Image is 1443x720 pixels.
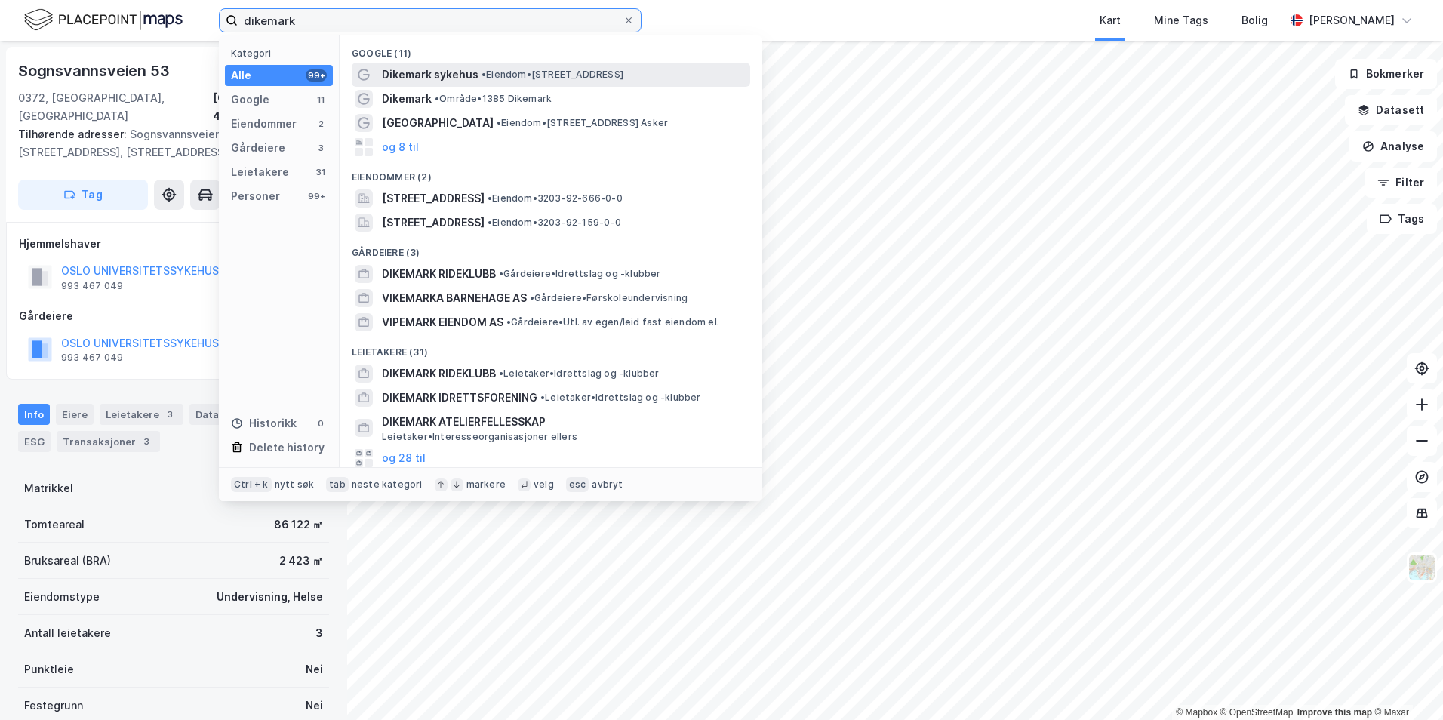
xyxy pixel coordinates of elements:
[382,66,478,84] span: Dikemark sykehus
[506,316,511,328] span: •
[382,138,419,156] button: og 8 til
[24,697,83,715] div: Festegrunn
[1349,131,1437,162] button: Analyse
[1297,707,1372,718] a: Improve this map
[306,190,327,202] div: 99+
[231,115,297,133] div: Eiendommer
[24,7,183,33] img: logo.f888ab2527a4732fd821a326f86c7f29.svg
[488,217,621,229] span: Eiendom • 3203-92-159-0-0
[534,478,554,491] div: velg
[61,280,123,292] div: 993 467 049
[61,352,123,364] div: 993 467 049
[18,180,148,210] button: Tag
[18,404,50,425] div: Info
[213,89,329,125] div: [GEOGRAPHIC_DATA], 42/132
[24,552,111,570] div: Bruksareal (BRA)
[19,235,328,253] div: Hjemmelshaver
[566,477,589,492] div: esc
[435,93,552,105] span: Område • 1385 Dikemark
[231,163,289,181] div: Leietakere
[1100,11,1121,29] div: Kart
[139,434,154,449] div: 3
[231,414,297,432] div: Historikk
[231,48,333,59] div: Kategori
[315,142,327,154] div: 3
[488,192,492,204] span: •
[249,438,325,457] div: Delete history
[326,477,349,492] div: tab
[18,128,130,140] span: Tilhørende adresser:
[315,417,327,429] div: 0
[231,139,285,157] div: Gårdeiere
[18,59,172,83] div: Sognsvannsveien 53
[315,118,327,130] div: 2
[499,368,503,379] span: •
[315,624,323,642] div: 3
[382,189,485,208] span: [STREET_ADDRESS]
[275,478,315,491] div: nytt søk
[217,588,323,606] div: Undervisning, Helse
[1367,204,1437,234] button: Tags
[382,313,503,331] span: VIPEMARK EIENDOM AS
[340,334,762,362] div: Leietakere (31)
[1220,707,1294,718] a: OpenStreetMap
[352,478,423,491] div: neste kategori
[1309,11,1395,29] div: [PERSON_NAME]
[540,392,545,403] span: •
[162,407,177,422] div: 3
[482,69,623,81] span: Eiendom • [STREET_ADDRESS]
[189,404,246,425] div: Datasett
[530,292,688,304] span: Gårdeiere • Førskoleundervisning
[340,235,762,262] div: Gårdeiere (3)
[231,477,272,492] div: Ctrl + k
[382,114,494,132] span: [GEOGRAPHIC_DATA]
[340,159,762,186] div: Eiendommer (2)
[18,125,317,162] div: Sognsvannsveien 55, [STREET_ADDRESS], [STREET_ADDRESS]
[499,268,661,280] span: Gårdeiere • Idrettslag og -klubber
[24,515,85,534] div: Tomteareal
[382,389,537,407] span: DIKEMARK IDRETTSFORENING
[306,660,323,678] div: Nei
[306,69,327,82] div: 99+
[315,94,327,106] div: 11
[1345,95,1437,125] button: Datasett
[435,93,439,104] span: •
[279,552,323,570] div: 2 423 ㎡
[482,69,486,80] span: •
[1241,11,1268,29] div: Bolig
[382,90,432,108] span: Dikemark
[499,368,660,380] span: Leietaker • Idrettslag og -klubber
[231,91,269,109] div: Google
[315,166,327,178] div: 31
[231,187,280,205] div: Personer
[340,35,762,63] div: Google (11)
[24,660,74,678] div: Punktleie
[24,479,73,497] div: Matrikkel
[231,66,251,85] div: Alle
[274,515,323,534] div: 86 122 ㎡
[56,404,94,425] div: Eiere
[1408,553,1436,582] img: Z
[306,697,323,715] div: Nei
[497,117,668,129] span: Eiendom • [STREET_ADDRESS] Asker
[382,449,426,467] button: og 28 til
[100,404,183,425] div: Leietakere
[488,217,492,228] span: •
[238,9,623,32] input: Søk på adresse, matrikkel, gårdeiere, leietakere eller personer
[1368,648,1443,720] iframe: Chat Widget
[1176,707,1217,718] a: Mapbox
[382,431,577,443] span: Leietaker • Interesseorganisasjoner ellers
[506,316,719,328] span: Gårdeiere • Utl. av egen/leid fast eiendom el.
[540,392,701,404] span: Leietaker • Idrettslag og -klubber
[1365,168,1437,198] button: Filter
[18,431,51,452] div: ESG
[1335,59,1437,89] button: Bokmerker
[19,307,328,325] div: Gårdeiere
[382,265,496,283] span: DIKEMARK RIDEKLUBB
[24,624,111,642] div: Antall leietakere
[24,588,100,606] div: Eiendomstype
[488,192,623,205] span: Eiendom • 3203-92-666-0-0
[499,268,503,279] span: •
[382,214,485,232] span: [STREET_ADDRESS]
